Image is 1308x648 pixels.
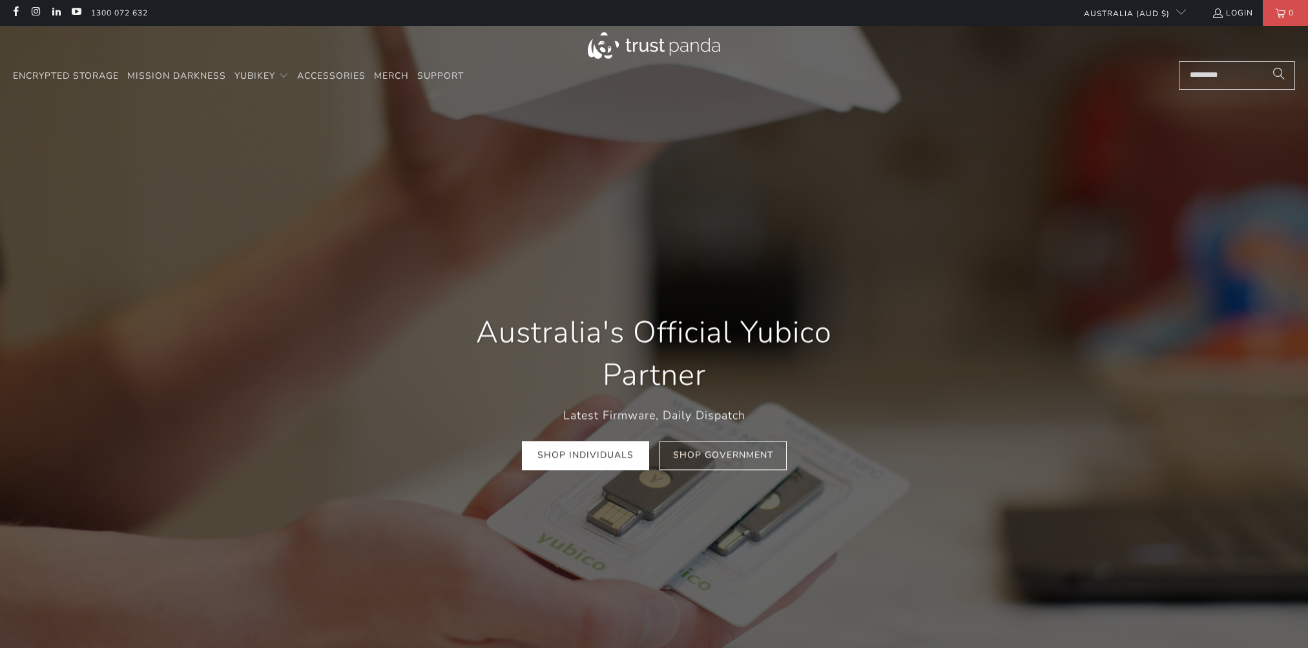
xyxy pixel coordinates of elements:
[417,70,464,82] span: Support
[374,61,409,92] a: Merch
[1263,61,1295,90] button: Search
[297,61,366,92] a: Accessories
[659,441,787,470] a: Shop Government
[417,61,464,92] a: Support
[13,70,119,82] span: Encrypted Storage
[127,61,226,92] a: Mission Darkness
[1212,6,1253,20] a: Login
[588,32,720,59] img: Trust Panda Australia
[234,70,275,82] span: YubiKey
[30,8,41,18] a: Trust Panda Australia on Instagram
[1179,61,1295,90] input: Search...
[374,70,409,82] span: Merch
[10,8,21,18] a: Trust Panda Australia on Facebook
[91,6,148,20] a: 1300 072 632
[50,8,61,18] a: Trust Panda Australia on LinkedIn
[297,70,366,82] span: Accessories
[13,61,464,92] nav: Translation missing: en.navigation.header.main_nav
[441,406,867,425] p: Latest Firmware, Daily Dispatch
[522,441,649,470] a: Shop Individuals
[234,61,289,92] summary: YubiKey
[70,8,81,18] a: Trust Panda Australia on YouTube
[127,70,226,82] span: Mission Darkness
[13,61,119,92] a: Encrypted Storage
[441,312,867,397] h1: Australia's Official Yubico Partner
